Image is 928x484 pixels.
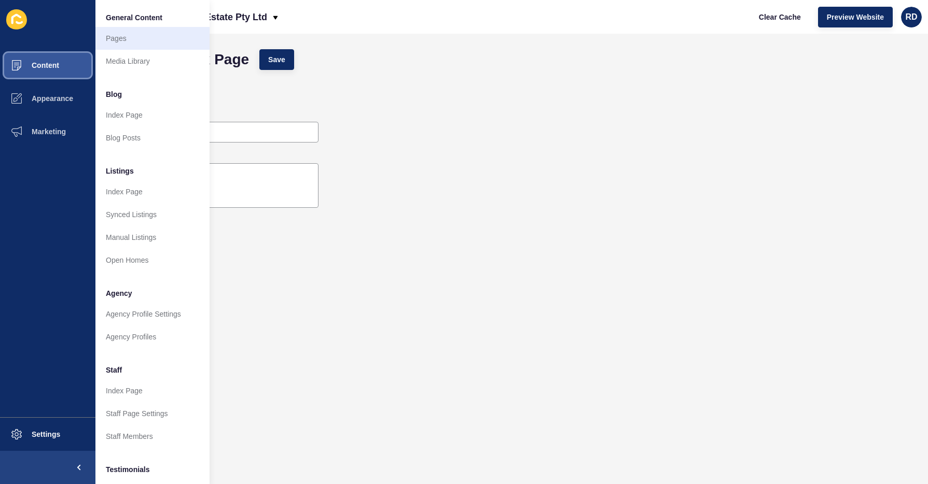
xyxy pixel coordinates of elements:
span: Save [268,54,285,65]
span: Testimonials [106,464,150,475]
a: Media Library [95,50,210,73]
button: Clear Cache [750,7,810,27]
span: Agency [106,288,132,298]
a: Pages [95,27,210,50]
span: General Content [106,12,162,23]
a: Index Page [95,104,210,126]
button: Save [259,49,294,70]
span: Preview Website [827,12,884,22]
span: Listings [106,166,134,176]
span: Blog [106,89,122,99]
span: Clear Cache [759,12,801,22]
a: Index Page [95,379,210,402]
a: Index Page [95,180,210,203]
a: Blog Posts [95,126,210,149]
button: Preview Website [818,7,893,27]
a: Agency Profile Settings [95,303,210,325]
a: Staff Page Settings [95,402,210,425]
a: Open Homes [95,249,210,272]
a: Staff Members [95,425,210,448]
span: RD [905,12,917,22]
a: Manual Listings [95,226,210,249]
a: Agency Profiles [95,325,210,348]
span: Staff [106,365,122,375]
a: Synced Listings [95,203,210,226]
